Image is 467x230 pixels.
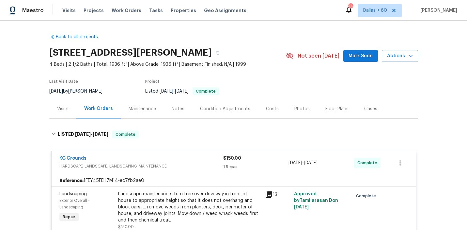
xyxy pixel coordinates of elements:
span: Complete [193,89,218,93]
div: Notes [172,106,184,112]
span: [PERSON_NAME] [418,7,457,14]
span: Approved by Tamilarasan D on [294,192,338,209]
a: KG Grounds [59,156,86,161]
span: Projects [84,7,104,14]
span: [DATE] [304,161,318,165]
div: LISTED [DATE]-[DATE]Complete [49,124,418,145]
button: Actions [382,50,418,62]
div: Condition Adjustments [200,106,250,112]
div: Photos [294,106,310,112]
span: [DATE] [75,132,91,136]
span: [DATE] [288,161,302,165]
span: Complete [357,160,380,166]
span: 4 Beds | 2 1/2 Baths | Total: 1936 ft² | Above Grade: 1936 ft² | Basement Finished: N/A | 1999 [49,61,286,68]
span: Visits [62,7,76,14]
span: [DATE] [93,132,108,136]
span: HARDSCAPE_LANDSCAPE, LANDSCAPING_MAINTENANCE [59,163,223,169]
div: Work Orders [84,105,113,112]
div: 538 [348,4,353,10]
div: Visits [57,106,69,112]
span: [DATE] [175,89,189,94]
span: $150.00 [223,156,241,161]
div: Floor Plans [325,106,349,112]
div: Landscape maintenance. Trim tree over driveway in front of house to appropriate height so that it... [118,191,261,223]
div: Cases [364,106,377,112]
div: 1FEY45FEH7M14-ec7fb2ae0 [52,175,416,186]
span: Geo Assignments [204,7,246,14]
button: Mark Seen [343,50,378,62]
span: Dallas + 60 [363,7,387,14]
span: Complete [113,131,138,138]
b: Reference: [59,177,84,184]
span: - [288,160,318,166]
span: Last Visit Date [49,80,78,83]
span: Complete [356,193,379,199]
span: Tasks [149,8,163,13]
span: [DATE] [294,205,309,209]
span: Actions [387,52,413,60]
span: Project [145,80,160,83]
span: Listed [145,89,219,94]
span: Maestro [22,7,44,14]
span: Mark Seen [349,52,373,60]
a: Back to all projects [49,34,112,40]
span: Landscaping [59,192,87,196]
div: by [PERSON_NAME] [49,87,110,95]
span: Work Orders [112,7,141,14]
div: 1 Repair [223,164,289,170]
span: [DATE] [49,89,63,94]
div: Costs [266,106,279,112]
h6: LISTED [58,131,108,138]
span: [DATE] [160,89,173,94]
button: Copy Address [212,47,224,59]
span: Exterior Overall - Landscaping [59,199,90,209]
span: Repair [60,214,78,220]
span: Not seen [DATE] [298,53,339,59]
span: $150.00 [118,225,134,229]
span: - [160,89,189,94]
div: 13 [265,191,290,199]
span: - [75,132,108,136]
div: Maintenance [129,106,156,112]
h2: [STREET_ADDRESS][PERSON_NAME] [49,49,212,56]
span: Properties [171,7,196,14]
